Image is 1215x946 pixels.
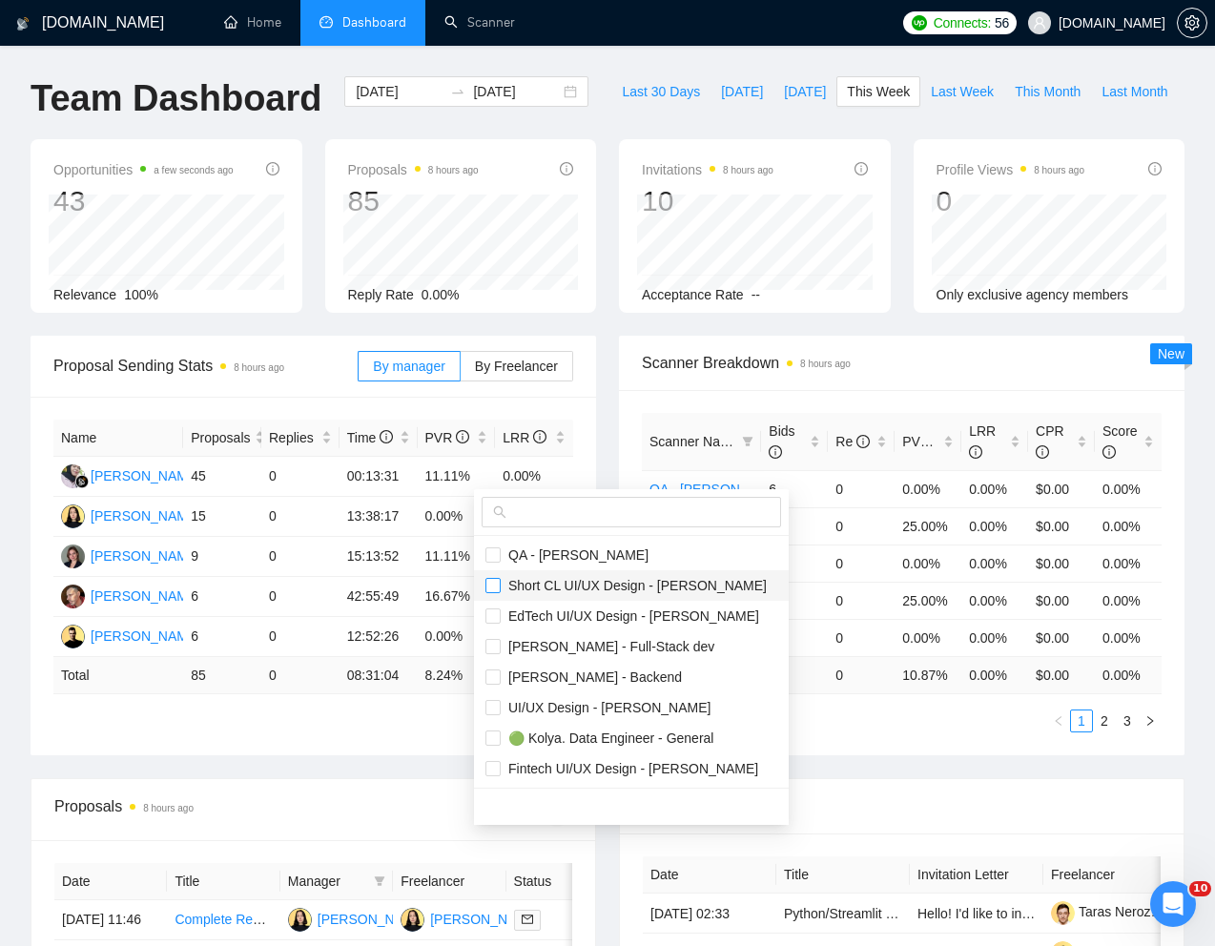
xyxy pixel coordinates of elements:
[1102,423,1138,460] span: Score
[828,582,895,619] td: 0
[1178,15,1206,31] span: setting
[835,434,870,449] span: Re
[61,627,200,643] a: YS[PERSON_NAME]
[895,470,961,507] td: 0.00%
[738,427,757,456] span: filter
[1033,16,1046,30] span: user
[1070,709,1093,732] li: 1
[773,76,836,107] button: [DATE]
[1095,656,1162,693] td: 0.00 %
[1150,881,1196,927] iframe: Intercom live chat
[895,545,961,582] td: 0.00%
[224,14,281,31] a: homeHome
[828,656,895,693] td: 0
[961,507,1028,545] td: 0.00%
[1116,709,1139,732] li: 3
[340,657,418,694] td: 08:31:04
[183,420,261,457] th: Proposals
[1071,710,1092,731] a: 1
[418,657,496,694] td: 8.24 %
[961,582,1028,619] td: 0.00%
[1102,445,1116,459] span: info-circle
[937,287,1129,302] span: Only exclusive agency members
[761,582,828,619] td: 4
[53,354,358,378] span: Proposal Sending Stats
[1094,710,1115,731] a: 2
[649,434,738,449] span: Scanner Name
[1095,545,1162,582] td: 0.00%
[261,617,340,657] td: 0
[642,158,773,181] span: Invitations
[752,287,760,302] span: --
[723,165,773,175] time: 8 hours ago
[934,12,991,33] span: Connects:
[1036,445,1049,459] span: info-circle
[143,803,194,813] time: 8 hours ago
[501,761,758,776] span: Fintech UI/UX Design - [PERSON_NAME]
[501,730,713,746] span: 🟢 Kolya. Data Engineer - General
[642,183,773,219] div: 10
[1189,881,1211,896] span: 10
[931,81,994,102] span: Last Week
[895,582,961,619] td: 25.00%
[828,545,895,582] td: 0
[847,81,910,102] span: This Week
[1028,507,1095,545] td: $0.00
[393,863,505,900] th: Freelancer
[501,578,767,593] span: Short CL UI/UX Design - [PERSON_NAME]
[91,626,200,647] div: [PERSON_NAME]
[769,423,794,460] span: Bids
[261,420,340,457] th: Replies
[61,464,85,488] img: FF
[450,84,465,99] span: swap-right
[54,900,167,940] td: [DATE] 11:46
[1117,710,1138,731] a: 3
[61,625,85,648] img: YS
[1158,346,1184,361] span: New
[721,81,763,102] span: [DATE]
[856,435,870,448] span: info-circle
[937,183,1085,219] div: 0
[183,617,261,657] td: 6
[1095,507,1162,545] td: 0.00%
[493,505,506,519] span: search
[1004,76,1091,107] button: This Month
[836,76,920,107] button: This Week
[1047,709,1070,732] li: Previous Page
[1028,470,1095,507] td: $0.00
[444,14,515,31] a: searchScanner
[53,287,116,302] span: Relevance
[16,9,30,39] img: logo
[761,507,828,545] td: 8
[380,430,393,443] span: info-circle
[1028,545,1095,582] td: $0.00
[280,863,393,900] th: Manager
[167,900,279,940] td: Complete Redesign of eSIM App
[895,507,961,545] td: 25.00%
[356,81,443,102] input: Start date
[1102,81,1167,102] span: Last Month
[418,497,496,537] td: 0.00%
[425,430,470,445] span: PVR
[1177,8,1207,38] button: setting
[319,15,333,29] span: dashboard
[261,537,340,577] td: 0
[710,76,773,107] button: [DATE]
[288,871,366,892] span: Manager
[183,657,261,694] td: 85
[912,15,927,31] img: upwork-logo.png
[401,908,424,932] img: NB
[261,457,340,497] td: 0
[340,537,418,577] td: 15:13:52
[91,465,200,486] div: [PERSON_NAME]
[895,619,961,656] td: 0.00%
[1051,901,1075,925] img: c15az_EgoumIzL14PEGRJQXM9D3YosdBqThoa8AwbBodrMKhnmLA56nx_2IO8kbWEI
[91,545,200,566] div: [PERSON_NAME]
[288,908,312,932] img: NB
[1028,582,1095,619] td: $0.00
[422,287,460,302] span: 0.00%
[742,436,753,447] span: filter
[428,165,479,175] time: 8 hours ago
[1139,709,1162,732] li: Next Page
[501,547,649,563] span: QA - [PERSON_NAME]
